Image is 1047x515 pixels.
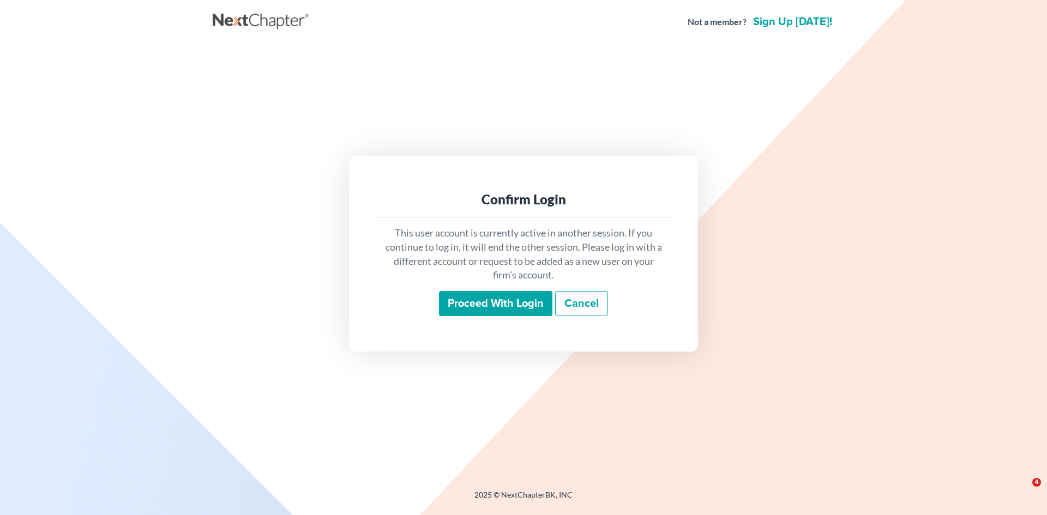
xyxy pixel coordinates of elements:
[1032,478,1041,487] span: 4
[384,226,663,282] p: This user account is currently active in another session. If you continue to log in, it will end ...
[555,291,608,316] a: Cancel
[439,291,552,316] input: Proceed with login
[384,191,663,208] div: Confirm Login
[688,16,747,28] strong: Not a member?
[213,489,834,509] div: 2025 © NextChapterBK, INC
[751,16,834,27] a: Sign up [DATE]!
[1010,478,1036,504] iframe: Intercom live chat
